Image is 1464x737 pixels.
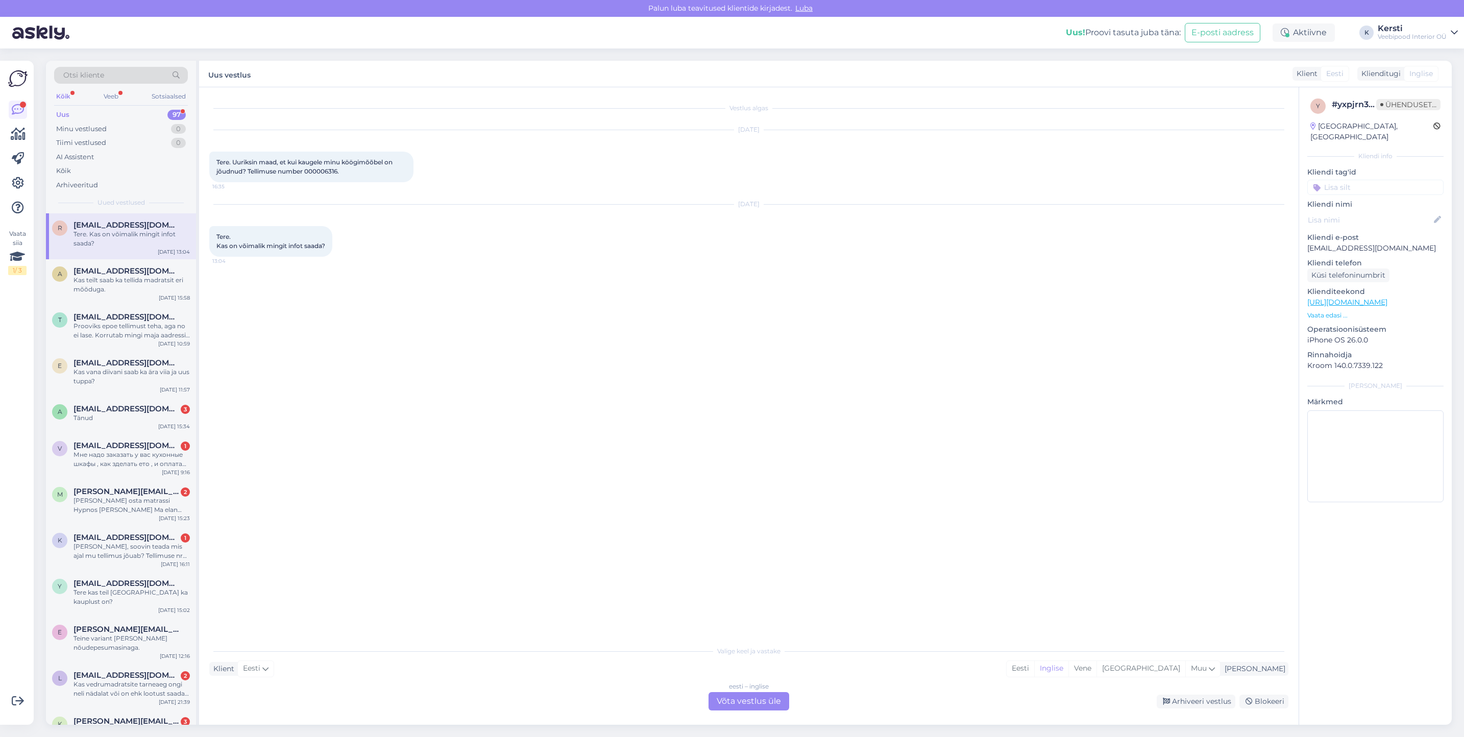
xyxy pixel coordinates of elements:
span: keerig@gmail.com [74,533,180,542]
div: Veebipood Interior OÜ [1378,33,1447,41]
div: 2 [181,487,190,497]
div: Klient [1292,68,1317,79]
div: Eesti [1007,661,1034,676]
button: E-posti aadress [1185,23,1260,42]
div: AI Assistent [56,152,94,162]
div: Klienditugi [1357,68,1401,79]
span: Muu [1191,664,1207,673]
div: Kliendi info [1307,152,1444,161]
div: [DATE] 12:16 [160,652,190,660]
p: Kliendi tag'id [1307,167,1444,178]
span: Reigo_stamm@hotmail.com [74,220,180,230]
span: lilja18@hotmail.com [74,671,180,680]
div: [DATE] 21:39 [159,698,190,706]
font: Palun luba teavitused klientide kirjadest. [648,4,792,13]
div: [PERSON_NAME] [1307,381,1444,390]
div: Tänud [74,413,190,423]
div: Tere. Kas on võimalik mingit infot saada? [74,230,190,248]
input: Lisa nimi [1308,214,1432,226]
span: e [58,628,62,636]
span: a [58,270,62,278]
span: michal.karasiewicz@gmail.com [74,487,180,496]
span: e [58,362,62,370]
div: Veeb [102,90,120,103]
span: 13:04 [212,257,251,265]
span: y [1316,102,1320,110]
span: Inglise [1409,68,1433,79]
div: Sotsiaalsed [150,90,188,103]
span: ykrigulson@gmail.com [74,579,180,588]
span: Uued vestlused [97,198,145,207]
div: [DATE] 15:34 [158,423,190,430]
font: Vaata siia [8,229,27,248]
div: Minu vestlused [56,124,107,134]
div: Kersti [1378,24,1447,33]
p: Kliendi nimi [1307,199,1444,210]
span: almann.kaili@gmail.com [74,404,180,413]
div: [DATE] 15:02 [158,606,190,614]
div: 2 [181,671,190,680]
div: Teine variant [PERSON_NAME] nõudepesumasinaga. [74,634,190,652]
div: 1 [181,441,190,451]
div: [DATE] 13:04 [158,248,190,256]
div: # [1332,99,1376,111]
div: Inglise [1034,661,1068,676]
div: Kas vana diivani saab ka ära viia ja uus tuppa? [74,367,190,386]
div: [DATE] 9:16 [162,469,190,476]
font: Proovi tasuta juba täna: [1085,28,1181,37]
font: Blokeeri [1255,697,1284,706]
div: Kas teilt saab ka tellida madratsit eri mõõduga. [74,276,190,294]
div: Vene [1068,661,1096,676]
div: [DATE] 15:23 [159,514,190,522]
p: Klienditeekond [1307,286,1444,297]
div: [DATE] 11:57 [160,386,190,394]
img: Askly Logo [8,69,28,88]
p: Rinnahoidja [1307,350,1444,360]
p: Kliendi e-post [1307,232,1444,243]
span: thorgrupp@gmail.com [74,312,180,322]
div: [PERSON_NAME] osta matrassi Hypnos [PERSON_NAME] Ma elan [GEOGRAPHIC_DATA]. Kas pakute saatmist [... [74,496,190,514]
div: K [1359,26,1374,40]
div: 3 [181,717,190,726]
span: Eesti [243,663,260,674]
span: a [58,408,62,415]
span: t [58,316,62,324]
div: Klient [209,664,234,674]
span: kristi.jeeger@gmail.com [74,717,180,726]
div: [DATE] 10:59 [158,340,190,348]
div: Küsi telefoninumbrit [1307,268,1389,282]
div: Мне надо заказать у вас кухонные шкафы , как зделать ето , и оплата при получения или как? [74,450,190,469]
b: Uus! [1066,28,1085,37]
div: Valige keel ja vastake [209,647,1288,656]
div: Arhiveeritud [56,180,98,190]
div: 1 [181,533,190,543]
span: m [57,490,63,498]
span: R [58,224,62,232]
div: 3 [181,405,190,414]
p: Märkmed [1307,397,1444,407]
div: 1 / 3 [8,266,27,275]
div: [DATE] [209,125,1288,134]
span: aikiraag@mail.ee [74,266,180,276]
p: Operatsioonisüsteem [1307,324,1444,335]
p: Vaata edasi ... [1307,311,1444,320]
span: vitalikfedorcuk64@gmail.com [74,441,180,450]
div: eesti – inglise [729,682,769,691]
div: [PERSON_NAME] [1221,664,1285,674]
span: Ühenduseta [1376,99,1441,110]
div: Prooviks epoe tellimust teha, aga no ei lase. Korrutab mingi maja aadressi teemat, kuigi kõik and... [74,322,190,340]
font: yxpjrn3w [1337,100,1376,109]
div: 0 [171,124,186,134]
span: v [58,445,62,452]
font: [GEOGRAPHIC_DATA], [GEOGRAPHIC_DATA] [1310,121,1398,141]
font: Võta vestlus üle [717,696,781,706]
span: k [58,720,62,728]
div: Tiimi vestlused [56,138,106,148]
div: Uus [56,110,69,120]
div: [DATE] [209,200,1288,209]
div: Vestlus algas [209,104,1288,113]
div: 0 [171,138,186,148]
div: Kas vedrumadratsite tarneaeg ongi neli nädalat või on ehk lootust saada madrats kätte ühe nädalaga? [74,680,190,698]
div: 97 [167,110,186,120]
p: Kroom 140.0.7339.122 [1307,360,1444,371]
